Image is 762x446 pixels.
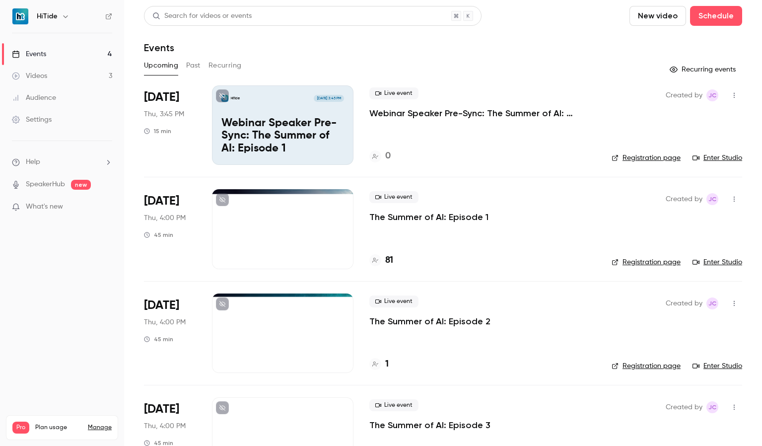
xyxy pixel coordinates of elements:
[95,434,112,443] p: / 150
[706,401,718,413] span: Jesse Clemmens
[88,424,112,432] a: Manage
[144,189,196,269] div: Aug 14 Thu, 4:00 PM (America/New York)
[612,257,681,267] a: Registration page
[35,424,82,432] span: Plan usage
[369,149,391,163] a: 0
[385,358,389,371] h4: 1
[369,191,418,203] span: Live event
[144,317,186,327] span: Thu, 4:00 PM
[629,6,686,26] button: New video
[26,179,65,190] a: SpeakerHub
[708,297,716,309] span: JC
[144,85,196,165] div: Aug 14 Thu, 3:45 PM (America/New York)
[95,435,98,441] span: 3
[612,361,681,371] a: Registration page
[212,85,353,165] a: Webinar Speaker Pre-Sync: The Summer of AI: Episode 1HiTide[DATE] 3:45 PMWebinar Speaker Pre-Sync...
[186,58,201,74] button: Past
[369,358,389,371] a: 1
[37,11,58,21] h6: HiTide
[369,399,418,411] span: Live event
[144,421,186,431] span: Thu, 4:00 PM
[144,193,179,209] span: [DATE]
[12,422,29,434] span: Pro
[708,401,716,413] span: JC
[152,11,252,21] div: Search for videos or events
[26,157,40,167] span: Help
[144,294,196,373] div: Aug 21 Thu, 4:00 PM (America/New York)
[144,297,179,313] span: [DATE]
[693,361,742,371] a: Enter Studio
[369,419,490,431] a: The Summer of AI: Episode 3
[666,297,702,309] span: Created by
[706,193,718,205] span: Jesse Clemmens
[690,6,742,26] button: Schedule
[369,211,488,223] a: The Summer of AI: Episode 1
[665,62,742,77] button: Recurring events
[314,95,344,102] span: [DATE] 3:45 PM
[144,213,186,223] span: Thu, 4:00 PM
[144,231,173,239] div: 45 min
[144,42,174,54] h1: Events
[693,257,742,267] a: Enter Studio
[26,202,63,212] span: What's new
[369,315,490,327] a: The Summer of AI: Episode 2
[708,89,716,101] span: JC
[144,89,179,105] span: [DATE]
[12,49,46,59] div: Events
[208,58,242,74] button: Recurring
[71,180,91,190] span: new
[666,89,702,101] span: Created by
[706,89,718,101] span: Jesse Clemmens
[144,401,179,417] span: [DATE]
[231,96,240,101] p: HiTide
[369,254,393,267] a: 81
[693,153,742,163] a: Enter Studio
[369,107,596,119] a: Webinar Speaker Pre-Sync: The Summer of AI: Episode 1
[221,117,344,155] p: Webinar Speaker Pre-Sync: The Summer of AI: Episode 1
[369,87,418,99] span: Live event
[12,434,31,443] p: Videos
[12,8,28,24] img: HiTide
[612,153,681,163] a: Registration page
[666,401,702,413] span: Created by
[385,149,391,163] h4: 0
[385,254,393,267] h4: 81
[708,193,716,205] span: JC
[12,115,52,125] div: Settings
[706,297,718,309] span: Jesse Clemmens
[12,157,112,167] li: help-dropdown-opener
[144,127,171,135] div: 15 min
[12,71,47,81] div: Videos
[12,93,56,103] div: Audience
[369,296,418,307] span: Live event
[144,109,184,119] span: Thu, 3:45 PM
[144,335,173,343] div: 45 min
[144,58,178,74] button: Upcoming
[666,193,702,205] span: Created by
